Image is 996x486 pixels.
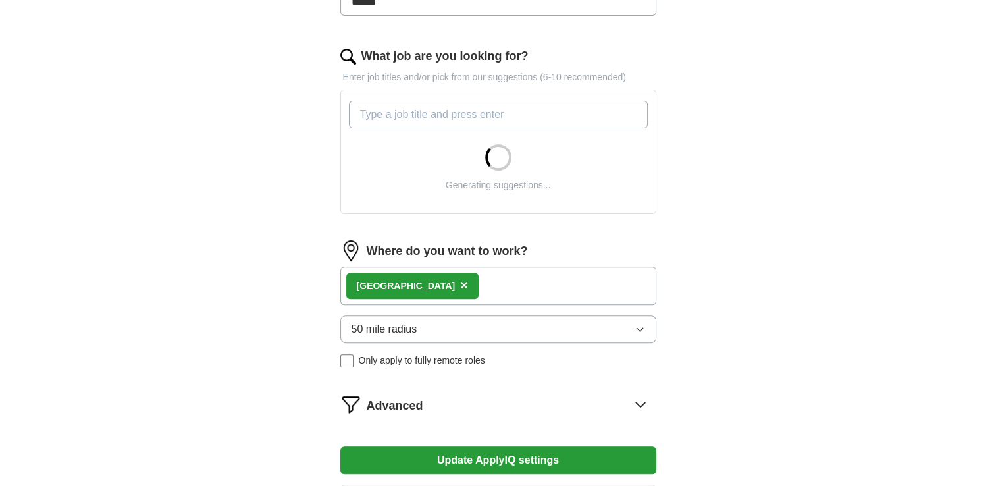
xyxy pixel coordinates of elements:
img: filter [340,394,361,415]
input: Only apply to fully remote roles [340,354,354,367]
img: search.png [340,49,356,65]
div: [GEOGRAPHIC_DATA] [357,279,456,293]
img: location.png [340,240,361,261]
button: × [460,276,468,296]
label: What job are you looking for? [361,47,529,65]
span: Advanced [367,397,423,415]
span: × [460,278,468,292]
span: Only apply to fully remote roles [359,354,485,367]
button: Update ApplyIQ settings [340,446,656,474]
label: Where do you want to work? [367,242,528,260]
span: 50 mile radius [352,321,417,337]
p: Enter job titles and/or pick from our suggestions (6-10 recommended) [340,70,656,84]
button: 50 mile radius [340,315,656,343]
div: Generating suggestions... [446,178,551,192]
input: Type a job title and press enter [349,101,648,128]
